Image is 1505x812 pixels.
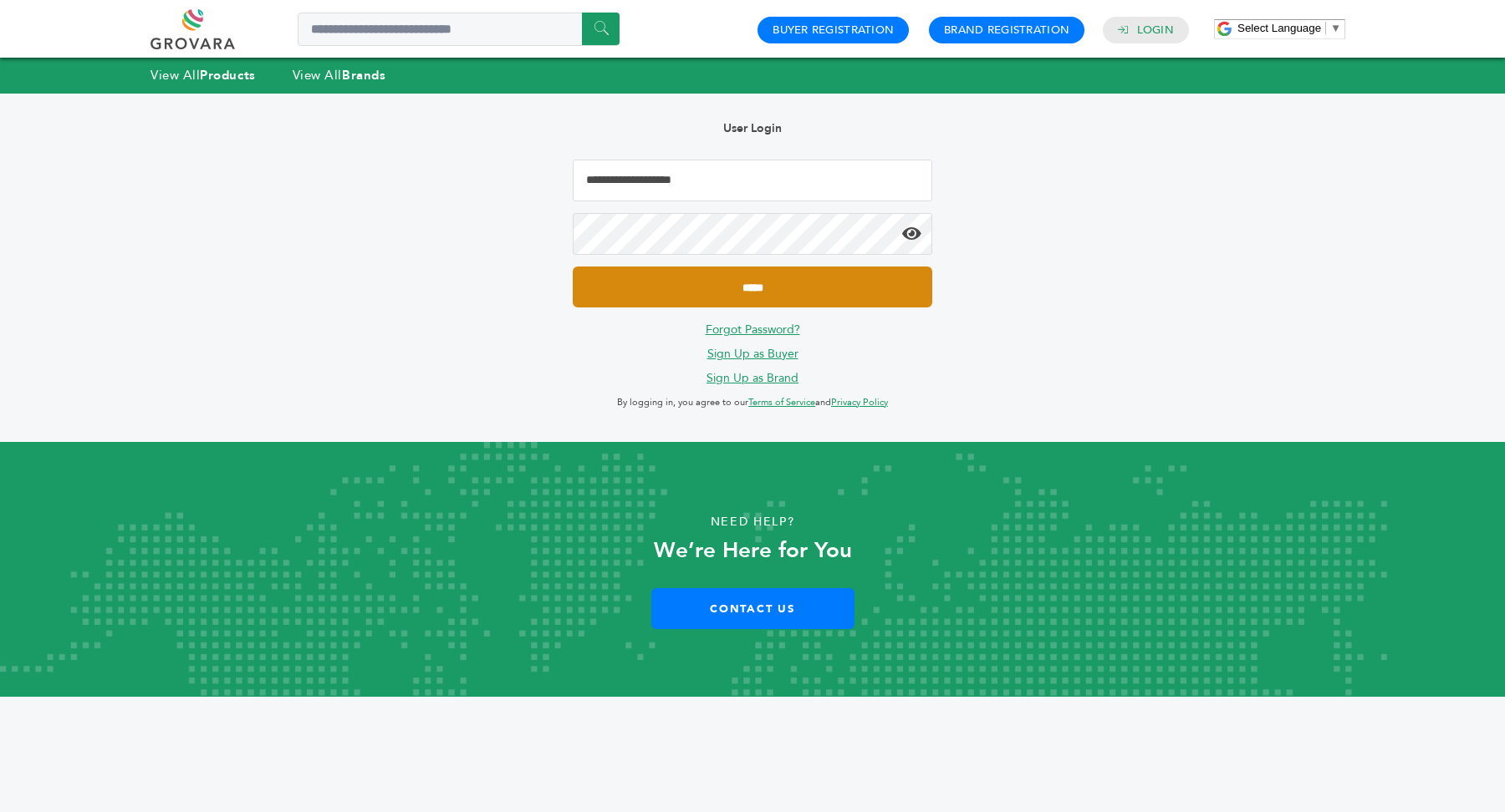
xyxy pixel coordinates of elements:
a: Select Language​ [1237,22,1341,34]
a: Sign Up as Brand [707,370,798,386]
span: ▼ [1330,22,1341,34]
b: User Login [723,120,782,136]
a: Terms of Service [748,396,815,409]
p: By logging in, you agree to our and [573,393,932,413]
a: Brand Registration [944,23,1069,38]
a: View AllBrands [293,67,386,84]
strong: We’re Here for You [654,535,852,566]
input: Search a product or brand... [298,13,620,46]
input: Password [573,213,932,255]
input: Email Address [573,160,932,201]
p: Need Help? [75,510,1430,535]
a: Contact Us [651,588,855,629]
strong: Brands [342,67,385,84]
a: Forgot Password? [706,322,800,337]
strong: Products [200,67,255,84]
a: View AllProducts [150,67,256,84]
span: Select Language [1237,22,1321,34]
a: Sign Up as Buyer [707,346,798,362]
a: Buyer Registration [773,23,894,38]
a: Login [1137,23,1174,38]
a: Privacy Policy [831,396,888,409]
